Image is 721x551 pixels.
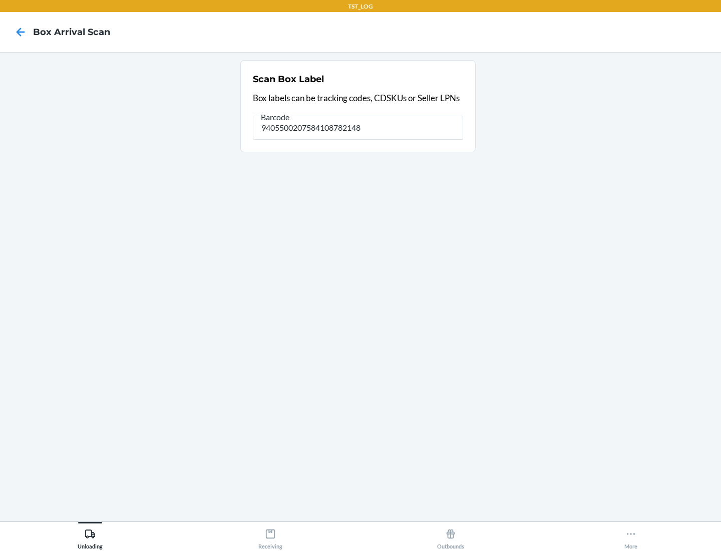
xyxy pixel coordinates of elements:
[33,26,110,39] h4: Box Arrival Scan
[437,524,464,549] div: Outbounds
[360,522,541,549] button: Outbounds
[258,524,282,549] div: Receiving
[348,2,373,11] p: TST_LOG
[624,524,637,549] div: More
[78,524,103,549] div: Unloading
[253,92,463,105] p: Box labels can be tracking codes, CDSKUs or Seller LPNs
[180,522,360,549] button: Receiving
[259,112,291,122] span: Barcode
[253,73,324,86] h2: Scan Box Label
[541,522,721,549] button: More
[253,116,463,140] input: Barcode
